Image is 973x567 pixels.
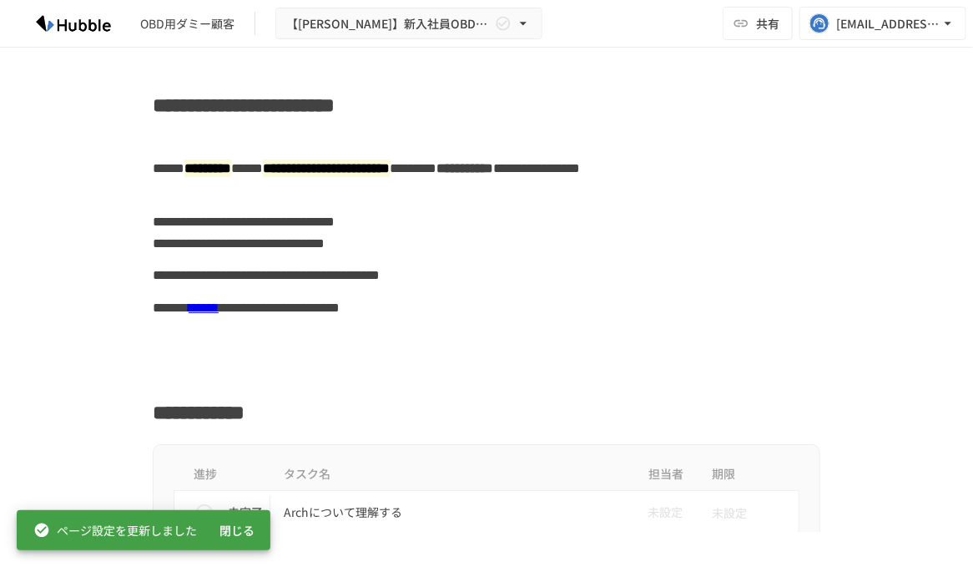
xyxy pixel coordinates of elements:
[20,10,127,37] img: HzDRNkGCf7KYO4GfwKnzITak6oVsp5RHeZBEM1dQFiQ
[174,458,271,491] th: 進捗
[140,15,234,33] div: OBD用ダミー顧客
[836,13,940,34] div: [EMAIL_ADDRESS][DOMAIN_NAME]
[228,503,263,521] p: 未完了
[286,13,492,34] span: 【[PERSON_NAME]】新入社員OBD用Arch
[799,7,966,40] button: [EMAIL_ADDRESS][DOMAIN_NAME]
[713,496,748,529] span: 未設定
[33,515,197,545] div: ページ設定を更新しました
[756,14,779,33] span: 共有
[633,458,699,491] th: 担当者
[635,503,683,521] span: 未設定
[699,458,799,491] th: 期限
[174,458,799,535] table: task table
[210,515,264,546] button: 閉じる
[284,502,619,523] p: Archについて理解する
[275,8,542,40] button: 【[PERSON_NAME]】新入社員OBD用Arch
[270,458,633,491] th: タスク名
[723,7,793,40] button: 共有
[188,496,221,529] button: status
